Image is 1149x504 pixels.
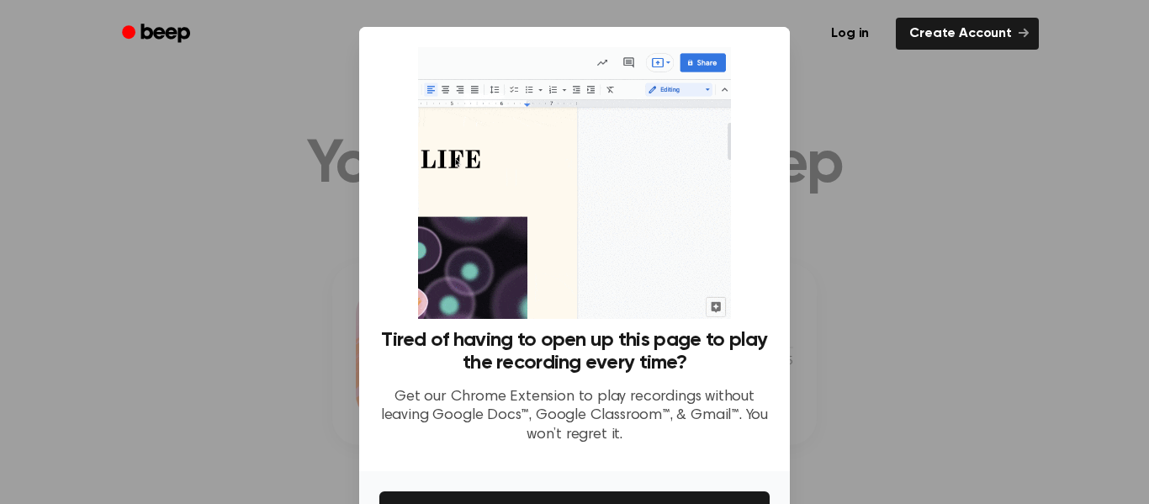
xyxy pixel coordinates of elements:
[418,47,730,319] img: Beep extension in action
[896,18,1039,50] a: Create Account
[110,18,205,50] a: Beep
[379,388,770,445] p: Get our Chrome Extension to play recordings without leaving Google Docs™, Google Classroom™, & Gm...
[379,329,770,374] h3: Tired of having to open up this page to play the recording every time?
[814,14,886,53] a: Log in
